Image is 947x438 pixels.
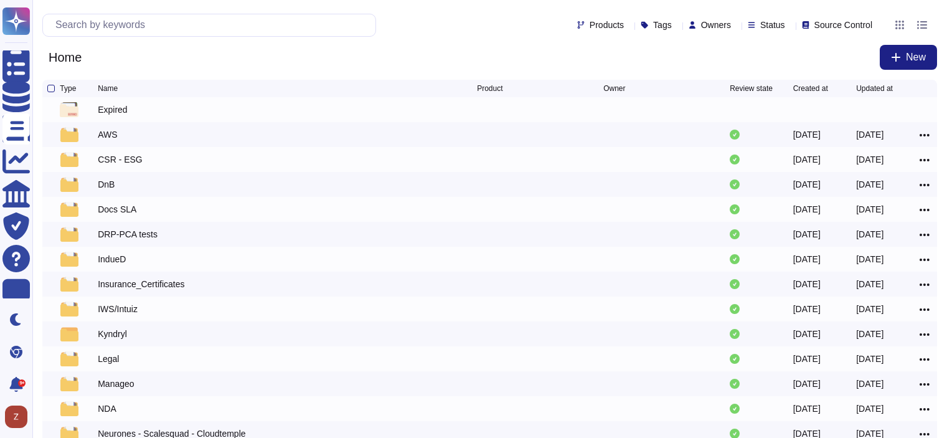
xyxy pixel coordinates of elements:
div: [DATE] [856,278,883,290]
img: user [5,406,27,428]
span: Products [590,21,624,29]
img: folder [60,252,78,267]
span: Name [98,85,118,92]
div: IWS/Intuiz [98,303,138,315]
div: CSR - ESG [98,153,143,166]
img: folder [60,376,78,391]
img: folder [60,152,78,167]
div: [DATE] [793,378,821,390]
div: DnB [98,178,115,191]
span: Type [60,85,76,92]
div: [DATE] [856,402,883,415]
img: folder [60,202,78,217]
img: folder [60,102,78,117]
img: folder [60,302,78,317]
div: [DATE] [856,228,883,240]
div: [DATE] [793,153,821,166]
div: [DATE] [793,128,821,141]
img: folder [60,127,78,142]
span: Updated at [856,85,893,92]
img: folder [60,177,78,192]
div: Kyndryl [98,328,127,340]
div: [DATE] [793,228,821,240]
img: folder [60,326,78,341]
div: [DATE] [793,278,821,290]
span: Tags [653,21,672,29]
div: [DATE] [856,378,883,390]
button: user [2,403,36,431]
div: [DATE] [793,353,821,365]
div: [DATE] [856,328,883,340]
img: folder [60,227,78,242]
input: Search by keywords [49,14,375,36]
div: Insurance_Certificates [98,278,184,290]
span: New [906,52,926,62]
span: Product [477,85,502,92]
div: Expired [98,103,127,116]
span: Source Control [814,21,872,29]
div: [DATE] [793,303,821,315]
span: Owners [701,21,731,29]
div: 9+ [18,379,26,387]
div: AWS [98,128,117,141]
img: folder [60,351,78,366]
img: folder [60,277,78,292]
div: DRP-PCA tests [98,228,158,240]
div: [DATE] [856,178,883,191]
div: IndueD [98,253,126,265]
div: [DATE] [793,402,821,415]
div: Manageo [98,378,134,390]
div: [DATE] [856,153,883,166]
img: folder [60,401,78,416]
span: Created at [793,85,828,92]
span: Owner [603,85,625,92]
div: [DATE] [856,128,883,141]
div: NDA [98,402,116,415]
div: [DATE] [793,253,821,265]
button: New [880,45,937,70]
span: Status [760,21,785,29]
span: Home [42,48,88,67]
span: Review state [730,85,773,92]
div: [DATE] [856,253,883,265]
div: Docs SLA [98,203,136,216]
div: [DATE] [856,353,883,365]
div: [DATE] [856,203,883,216]
div: [DATE] [793,203,821,216]
div: [DATE] [856,303,883,315]
div: Legal [98,353,119,365]
div: [DATE] [793,328,821,340]
div: [DATE] [793,178,821,191]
